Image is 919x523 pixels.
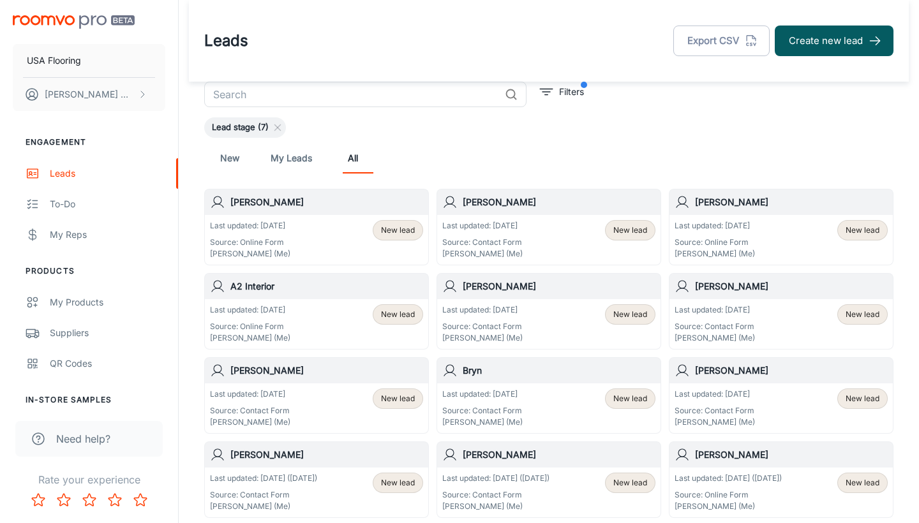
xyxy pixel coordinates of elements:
[846,477,879,489] span: New lead
[675,304,755,316] p: Last updated: [DATE]
[50,326,165,340] div: Suppliers
[102,487,128,513] button: Rate 4 star
[613,225,647,236] span: New lead
[10,472,168,487] p: Rate your experience
[210,248,290,260] p: [PERSON_NAME] (Me)
[204,82,500,107] input: Search
[463,364,655,378] h6: Bryn
[210,388,290,400] p: Last updated: [DATE]
[50,197,165,211] div: To-do
[27,54,81,68] p: USA Flooring
[204,29,248,52] h1: Leads
[210,473,317,484] p: Last updated: [DATE] ([DATE])
[537,82,587,102] button: filter
[13,15,135,29] img: Roomvo PRO Beta
[442,304,523,316] p: Last updated: [DATE]
[204,441,429,518] a: [PERSON_NAME]Last updated: [DATE] ([DATE])Source: Contact Form[PERSON_NAME] (Me)New lead
[613,393,647,404] span: New lead
[675,321,755,332] p: Source: Contact Form
[675,473,782,484] p: Last updated: [DATE] ([DATE])
[230,448,423,462] h6: [PERSON_NAME]
[210,321,290,332] p: Source: Online Form
[442,220,523,232] p: Last updated: [DATE]
[442,489,549,501] p: Source: Contact Form
[675,489,782,501] p: Source: Online Form
[695,279,888,293] h6: [PERSON_NAME]
[204,189,429,265] a: [PERSON_NAME]Last updated: [DATE]Source: Online Form[PERSON_NAME] (Me)New lead
[45,87,135,101] p: [PERSON_NAME] Worthington
[463,279,655,293] h6: [PERSON_NAME]
[442,248,523,260] p: [PERSON_NAME] (Me)
[669,273,893,350] a: [PERSON_NAME]Last updated: [DATE]Source: Contact Form[PERSON_NAME] (Me)New lead
[675,501,782,512] p: [PERSON_NAME] (Me)
[675,405,755,416] p: Source: Contact Form
[13,78,165,111] button: [PERSON_NAME] Worthington
[210,237,290,248] p: Source: Online Form
[673,26,770,56] button: Export CSV
[210,304,290,316] p: Last updated: [DATE]
[442,237,523,248] p: Source: Contact Form
[210,489,317,501] p: Source: Contact Form
[437,357,661,434] a: BrynLast updated: [DATE]Source: Contact Form[PERSON_NAME] (Me)New lead
[463,195,655,209] h6: [PERSON_NAME]
[695,448,888,462] h6: [PERSON_NAME]
[381,225,415,236] span: New lead
[695,364,888,378] h6: [PERSON_NAME]
[381,393,415,404] span: New lead
[846,393,879,404] span: New lead
[230,195,423,209] h6: [PERSON_NAME]
[437,273,661,350] a: [PERSON_NAME]Last updated: [DATE]Source: Contact Form[PERSON_NAME] (Me)New lead
[442,473,549,484] p: Last updated: [DATE] ([DATE])
[669,189,893,265] a: [PERSON_NAME]Last updated: [DATE]Source: Online Form[PERSON_NAME] (Me)New lead
[442,388,523,400] p: Last updated: [DATE]
[210,416,290,428] p: [PERSON_NAME] (Me)
[442,405,523,416] p: Source: Contact Form
[13,44,165,77] button: USA Flooring
[613,309,647,320] span: New lead
[77,487,102,513] button: Rate 3 star
[695,195,888,209] h6: [PERSON_NAME]
[442,416,523,428] p: [PERSON_NAME] (Me)
[50,166,165,180] div: Leads
[463,448,655,462] h6: [PERSON_NAME]
[381,477,415,489] span: New lead
[381,309,415,320] span: New lead
[437,189,661,265] a: [PERSON_NAME]Last updated: [DATE]Source: Contact Form[PERSON_NAME] (Me)New lead
[26,487,51,513] button: Rate 1 star
[338,143,368,173] a: All
[675,248,755,260] p: [PERSON_NAME] (Me)
[230,279,423,293] h6: A2 Interior
[675,388,755,400] p: Last updated: [DATE]
[846,309,879,320] span: New lead
[675,416,755,428] p: [PERSON_NAME] (Me)
[214,143,245,173] a: New
[210,220,290,232] p: Last updated: [DATE]
[210,501,317,512] p: [PERSON_NAME] (Me)
[50,228,165,242] div: My Reps
[210,332,290,344] p: [PERSON_NAME] (Me)
[128,487,153,513] button: Rate 5 star
[204,117,286,138] div: Lead stage (7)
[669,441,893,518] a: [PERSON_NAME]Last updated: [DATE] ([DATE])Source: Online Form[PERSON_NAME] (Me)New lead
[846,225,879,236] span: New lead
[669,357,893,434] a: [PERSON_NAME]Last updated: [DATE]Source: Contact Form[PERSON_NAME] (Me)New lead
[56,431,110,446] span: Need help?
[559,85,584,99] p: Filters
[50,295,165,309] div: My Products
[51,487,77,513] button: Rate 2 star
[210,405,290,416] p: Source: Contact Form
[204,357,429,434] a: [PERSON_NAME]Last updated: [DATE]Source: Contact Form[PERSON_NAME] (Me)New lead
[50,357,165,371] div: QR Codes
[442,501,549,512] p: [PERSON_NAME] (Me)
[442,321,523,332] p: Source: Contact Form
[442,332,523,344] p: [PERSON_NAME] (Me)
[675,237,755,248] p: Source: Online Form
[675,220,755,232] p: Last updated: [DATE]
[271,143,312,173] a: My Leads
[204,273,429,350] a: A2 InteriorLast updated: [DATE]Source: Online Form[PERSON_NAME] (Me)New lead
[437,441,661,518] a: [PERSON_NAME]Last updated: [DATE] ([DATE])Source: Contact Form[PERSON_NAME] (Me)New lead
[675,332,755,344] p: [PERSON_NAME] (Me)
[230,364,423,378] h6: [PERSON_NAME]
[204,121,276,134] span: Lead stage (7)
[613,477,647,489] span: New lead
